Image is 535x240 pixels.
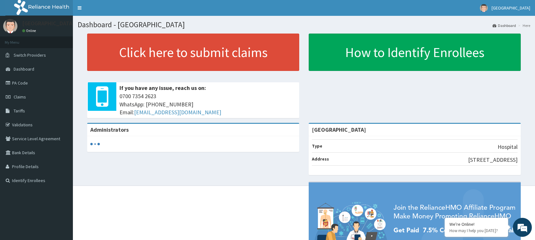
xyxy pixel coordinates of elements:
[119,92,296,117] span: 0700 7354 2623 WhatsApp: [PHONE_NUMBER] Email:
[119,84,206,92] b: If you have any issue, reach us on:
[480,4,488,12] img: User Image
[22,28,37,33] a: Online
[90,139,100,149] svg: audio-loading
[14,52,46,58] span: Switch Providers
[492,5,530,11] span: [GEOGRAPHIC_DATA]
[468,156,518,164] p: [STREET_ADDRESS]
[312,156,329,162] b: Address
[309,34,521,71] a: How to Identify Enrollees
[14,66,34,72] span: Dashboard
[517,23,530,28] li: Here
[449,228,503,233] p: How may I help you today?
[22,21,74,26] p: [GEOGRAPHIC_DATA]
[134,109,221,116] a: [EMAIL_ADDRESS][DOMAIN_NAME]
[90,126,129,133] b: Administrators
[87,34,299,71] a: Click here to submit claims
[498,143,518,151] p: Hospital
[14,94,26,100] span: Claims
[312,126,366,133] strong: [GEOGRAPHIC_DATA]
[78,21,530,29] h1: Dashboard - [GEOGRAPHIC_DATA]
[14,108,25,114] span: Tariffs
[3,19,17,33] img: User Image
[449,221,503,227] div: We're Online!
[312,143,322,149] b: Type
[493,23,516,28] a: Dashboard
